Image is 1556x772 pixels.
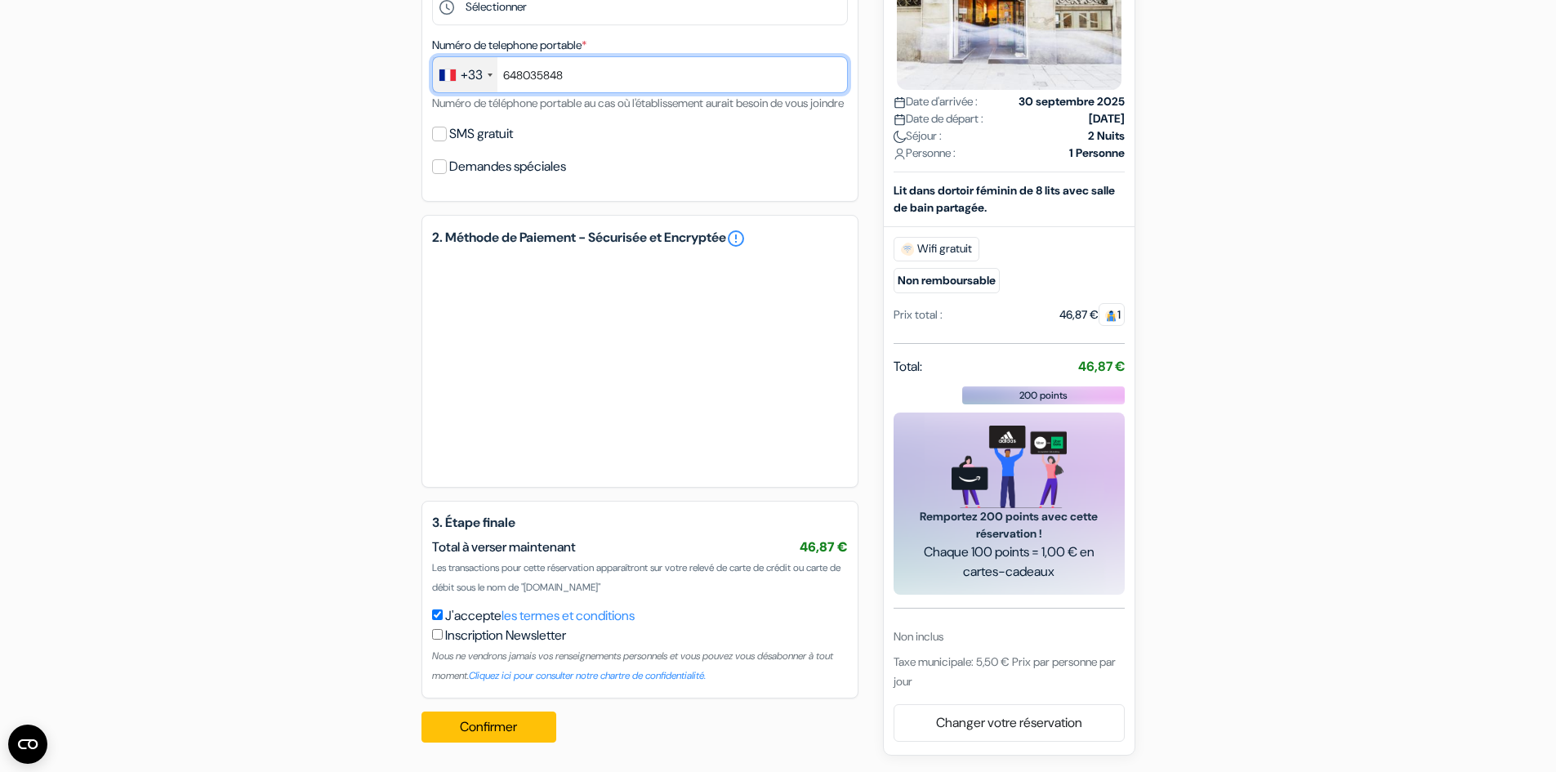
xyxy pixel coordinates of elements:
[894,268,1000,293] small: Non remboursable
[952,426,1067,508] img: gift_card_hero_new.png
[1019,93,1125,110] strong: 30 septembre 2025
[502,607,635,624] a: les termes et conditions
[894,306,943,324] div: Prix total :
[1069,145,1125,162] strong: 1 Personne
[894,114,906,126] img: calendar.svg
[1105,310,1117,322] img: guest.svg
[894,131,906,143] img: moon.svg
[445,626,566,645] label: Inscription Newsletter
[894,110,983,127] span: Date de départ :
[449,155,566,178] label: Demandes spéciales
[894,357,922,377] span: Total:
[461,65,483,85] div: +33
[1088,127,1125,145] strong: 2 Nuits
[894,145,956,162] span: Personne :
[894,127,942,145] span: Séjour :
[1078,358,1125,375] strong: 46,87 €
[913,542,1105,582] span: Chaque 100 points = 1,00 € en cartes-cadeaux
[432,56,848,93] input: 6 12 34 56 78
[894,183,1115,215] b: Lit dans dortoir féminin de 8 lits avec salle de bain partagée.
[421,712,557,743] button: Confirmer
[433,57,497,92] div: France: +33
[449,123,513,145] label: SMS gratuit
[432,515,848,530] h5: 3. Étape finale
[1099,303,1125,326] span: 1
[800,538,848,556] span: 46,87 €
[913,508,1105,542] span: Remportez 200 points avec cette réservation !
[894,707,1124,739] a: Changer votre réservation
[469,669,706,682] a: Cliquez ici pour consulter notre chartre de confidentialité.
[432,229,848,248] h5: 2. Méthode de Paiement - Sécurisée et Encryptée
[1089,110,1125,127] strong: [DATE]
[8,725,47,764] button: Ouvrir le widget CMP
[432,37,586,54] label: Numéro de telephone portable
[901,243,914,256] img: free_wifi.svg
[432,561,840,594] span: Les transactions pour cette réservation apparaîtront sur votre relevé de carte de crédit ou carte...
[432,96,844,110] small: Numéro de téléphone portable au cas où l'établissement aurait besoin de vous joindre
[1019,388,1068,403] span: 200 points
[1059,306,1125,324] div: 46,87 €
[432,649,833,682] small: Nous ne vendrons jamais vos renseignements personnels et vous pouvez vous désabonner à tout moment.
[445,606,635,626] label: J'accepte
[448,271,832,457] iframe: Cadre de saisie sécurisé pour le paiement
[726,229,746,248] a: error_outline
[894,93,978,110] span: Date d'arrivée :
[894,654,1116,689] span: Taxe municipale: 5,50 € Prix par personne par jour
[894,628,1125,645] div: Non inclus
[432,538,576,556] span: Total à verser maintenant
[894,96,906,109] img: calendar.svg
[894,148,906,160] img: user_icon.svg
[894,237,979,261] span: Wifi gratuit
